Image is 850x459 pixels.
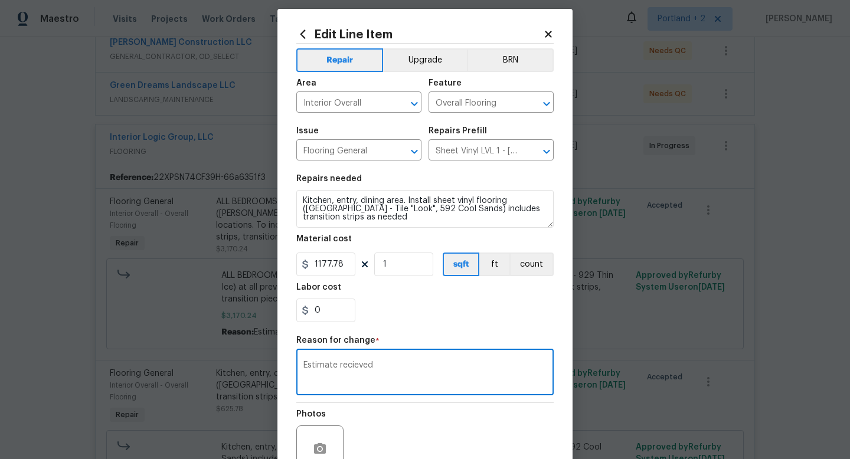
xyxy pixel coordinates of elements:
[296,283,341,291] h5: Labor cost
[443,253,479,276] button: sqft
[296,175,362,183] h5: Repairs needed
[296,48,383,72] button: Repair
[296,190,554,228] textarea: Kitchen, entry, dining area. Install sheet vinyl flooring ([GEOGRAPHIC_DATA] - Tile "Look", 592 C...
[538,96,555,112] button: Open
[296,235,352,243] h5: Material cost
[296,127,319,135] h5: Issue
[296,410,326,418] h5: Photos
[383,48,467,72] button: Upgrade
[296,28,543,41] h2: Edit Line Item
[296,79,316,87] h5: Area
[509,253,554,276] button: count
[303,361,547,386] textarea: Estimate recieved
[467,48,554,72] button: BRN
[538,143,555,160] button: Open
[296,336,375,345] h5: Reason for change
[429,127,487,135] h5: Repairs Prefill
[479,253,509,276] button: ft
[406,96,423,112] button: Open
[429,79,462,87] h5: Feature
[406,143,423,160] button: Open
